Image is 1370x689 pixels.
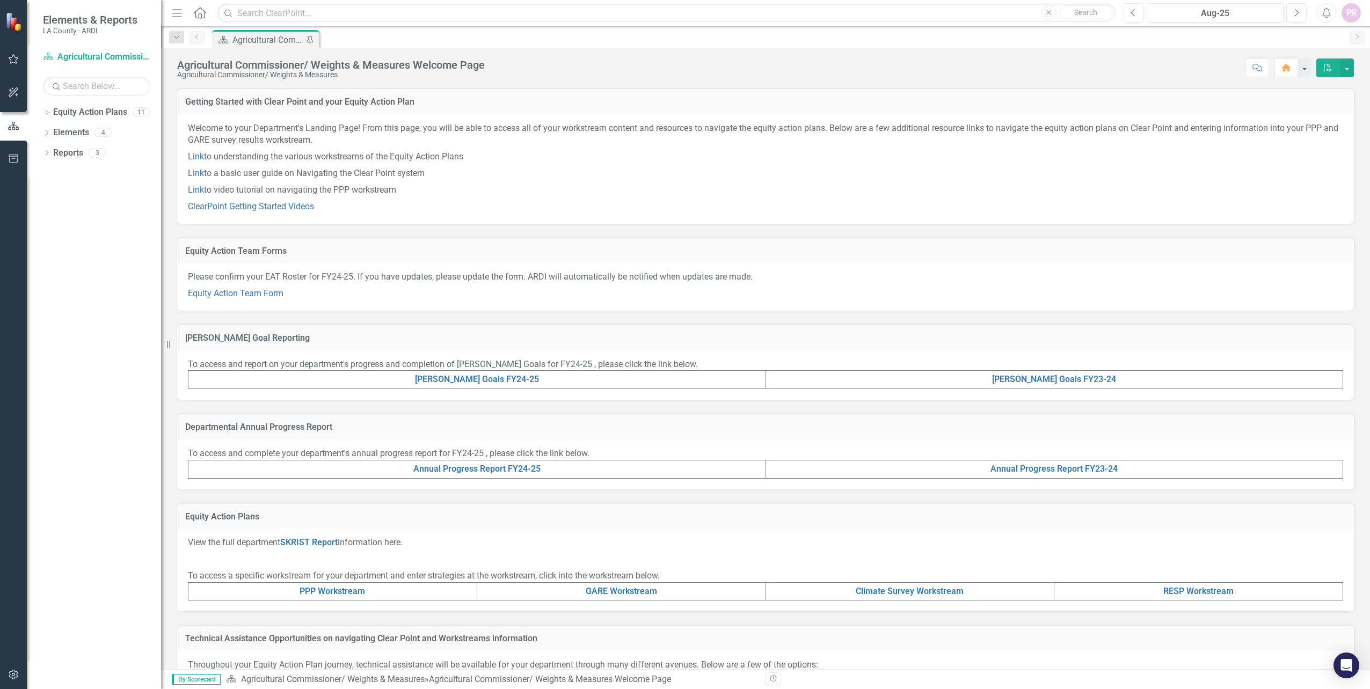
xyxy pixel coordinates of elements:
input: Search ClearPoint... [217,4,1116,23]
h3: Getting Started with Clear Point and your Equity Action Plan [185,97,1346,107]
h3: Equity Action Plans [185,512,1346,522]
div: » [226,673,757,686]
h3: Departmental Annual Progress Report [185,422,1346,432]
h3: Equity Action Team Forms [185,246,1346,256]
a: [PERSON_NAME] Goals FY24-25 [415,374,539,384]
a: Link [188,185,204,195]
a: Agricultural Commissioner/ Weights & Measures [43,51,150,63]
img: ClearPoint Strategy [5,12,24,31]
span: By Scorecard [172,674,221,685]
p: to video tutorial on navigating the PPP workstream [188,182,1343,199]
small: LA County - ARDI [43,26,137,35]
a: [PERSON_NAME] Goals FY23-24 [992,374,1116,384]
a: PPP Workstream [300,586,365,596]
a: ClearPoint Getting Started Videos [188,201,314,211]
p: Welcome to your Department's Landing Page! From this page, you will be able to access all of your... [188,122,1343,149]
h3: [PERSON_NAME] Goal Reporting [185,333,1346,343]
a: RESP Workstream [1163,586,1234,596]
a: Agricultural Commissioner/ Weights & Measures [241,674,425,684]
button: Search [1059,5,1113,20]
a: Equity Action Team Form [188,288,283,298]
p: Please confirm your EAT Roster for FY24-25. If you have updates, please update the form. ARDI wil... [188,271,1343,285]
div: 3 [89,148,106,157]
a: Annual Progress Report FY24-25 [413,464,541,474]
a: Link [188,168,204,178]
a: Annual Progress Report FY23-24 [990,464,1118,474]
div: Agricultural Commissioner/ Weights & Measures Welcome Page [177,59,485,71]
p: To access and report on your department's progress and completion of [PERSON_NAME] Goals for FY24... [188,358,1343,371]
a: Equity Action Plans [53,106,127,119]
span: Search [1074,8,1097,17]
p: To access a specific workstream for your department and enter strategies at the workstream, click... [188,568,1343,582]
div: Open Intercom Messenger [1333,653,1359,678]
p: Throughout your Equity Action Plan journey, technical assistance will be available for your depar... [188,659,1343,673]
div: Aug-25 [1150,7,1280,20]
p: to a basic user guide on Navigating the Clear Point system [188,165,1343,182]
a: Elements [53,127,89,139]
a: GARE Workstream [586,586,657,596]
p: View the full department information here. [188,537,1343,551]
div: 4 [94,128,112,137]
a: Link [188,151,204,162]
p: To access and complete your department's annual progress report for FY24-25 , please click the li... [188,448,1343,460]
input: Search Below... [43,77,150,96]
a: Climate Survey Workstream [856,586,964,596]
a: Reports [53,147,83,159]
span: Elements & Reports [43,13,137,26]
div: Agricultural Commissioner/ Weights & Measures [177,71,485,79]
h3: Technical Assistance Opportunities on navigating Clear Point and Workstreams information [185,634,1346,643]
button: Aug-25 [1147,3,1284,23]
div: 11 [133,108,150,117]
a: SKRIST Report [280,537,338,547]
div: Agricultural Commissioner/ Weights & Measures Welcome Page [429,674,671,684]
button: PR [1342,3,1361,23]
div: Agricultural Commissioner/ Weights & Measures Welcome Page [232,33,303,47]
p: to understanding the various workstreams of the Equity Action Plans [188,149,1343,165]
